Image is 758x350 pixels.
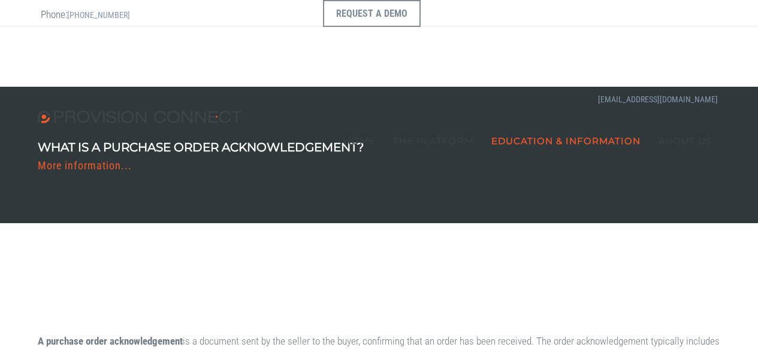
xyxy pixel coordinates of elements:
a: Education & Information [482,111,650,171]
img: Provision Connect [38,111,247,123]
b: How do Order Acknowledgements work? [38,324,201,336]
b: A purchase order acknowledgement [38,260,183,272]
a: [PHONE_NUMBER] [67,10,130,20]
a: Home [334,111,384,171]
h3: More information... [38,160,364,172]
a: About Us [650,111,721,171]
a: The Platform [384,111,482,171]
p: is a document sent by the seller to the buyer, confirming that an order has been received. The or... [38,259,721,303]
